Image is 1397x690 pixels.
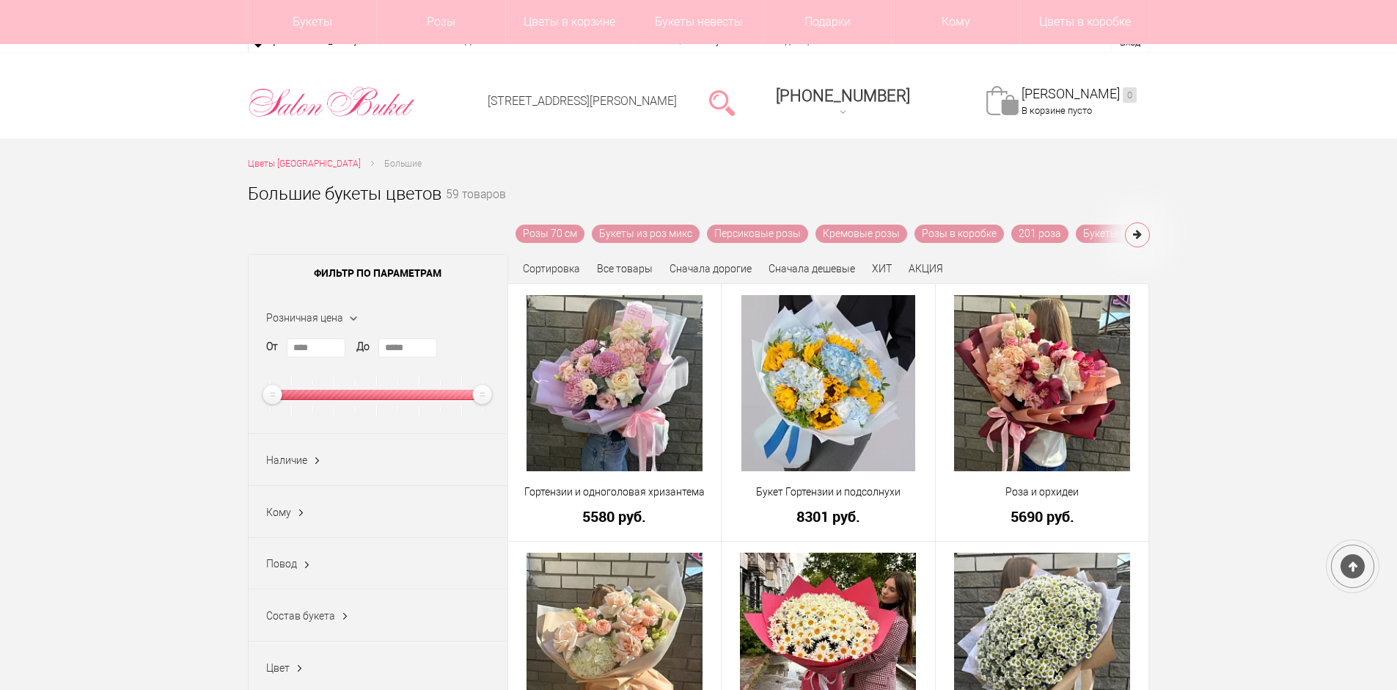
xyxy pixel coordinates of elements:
[446,189,506,225] small: 59 товаров
[249,255,507,291] span: Фильтр по параметрам
[266,558,297,570] span: Повод
[954,295,1130,471] img: Роза и орхидеи
[597,263,653,275] a: Все товары
[741,295,916,471] img: Букет Гортензии и подсолнухи
[266,662,290,674] span: Цвет
[945,484,1140,500] a: Роза и орхидеи
[248,159,361,169] span: Цветы [GEOGRAPHIC_DATA]
[266,312,343,324] span: Розничная цена
[266,610,335,622] span: Состав букета
[248,83,416,121] img: Цветы Нижний Новгород
[1022,105,1092,116] span: В корзине пусто
[914,225,1004,243] a: Розы в коробке
[592,225,700,243] a: Букеты из роз микс
[1123,87,1137,103] ins: 0
[488,94,677,108] a: [STREET_ADDRESS][PERSON_NAME]
[872,263,892,275] a: ХИТ
[248,156,361,172] a: Цветы [GEOGRAPHIC_DATA]
[518,509,712,524] a: 5580 руб.
[1076,225,1186,243] a: Букеты из 101 розы
[266,454,307,466] span: Наличие
[527,295,703,471] img: Гортензии и одноголовая хризантема
[248,181,441,207] h1: Большие букеты цветов
[945,509,1140,524] a: 5690 руб.
[516,225,584,243] a: Розы 70 см
[731,509,925,524] a: 8301 руб.
[518,484,712,500] a: Гортензии и одноголовая хризантема
[731,484,925,500] a: Букет Гортензии и подсолнухи
[266,339,278,355] label: От
[909,263,943,275] a: АКЦИЯ
[767,81,919,123] a: [PHONE_NUMBER]
[815,225,907,243] a: Кремовые розы
[523,263,580,275] span: Сортировка
[707,225,808,243] a: Персиковые розы
[356,339,370,355] label: До
[1011,225,1068,243] a: 201 роза
[670,263,752,275] a: Сначала дорогие
[769,263,855,275] a: Сначала дешевые
[384,159,422,169] span: Большие
[776,87,910,105] span: [PHONE_NUMBER]
[266,506,291,518] span: Кому
[1022,86,1137,103] a: [PERSON_NAME]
